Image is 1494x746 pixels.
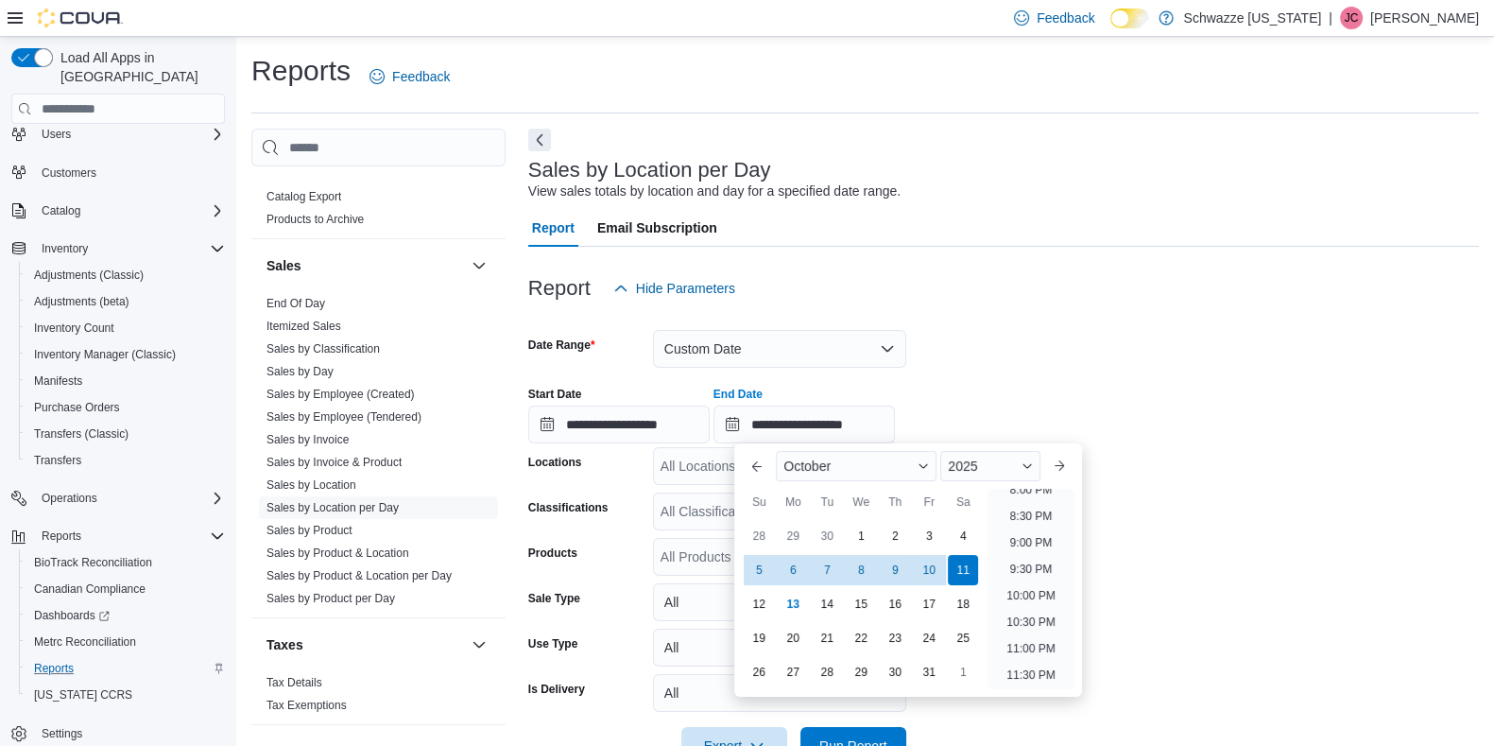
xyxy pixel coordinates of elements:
span: Tax Exemptions [266,698,347,713]
button: Hide Parameters [606,269,743,307]
span: Sales by Classification [266,341,380,356]
span: Purchase Orders [26,396,225,419]
label: Start Date [528,387,582,402]
span: Sales by Product & Location [266,546,409,561]
h1: Reports [251,52,351,90]
label: Date Range [528,338,595,353]
div: day-16 [880,589,910,619]
img: Cova [38,9,123,27]
div: day-19 [744,623,774,653]
button: Reports [4,523,232,549]
span: JC [1345,7,1359,29]
button: Taxes [266,635,464,654]
button: Operations [4,485,232,512]
button: Adjustments (beta) [19,288,232,315]
div: Button. Open the month selector. October is currently selected. [776,451,936,481]
div: Sales [251,292,506,617]
span: Hide Parameters [636,279,735,298]
div: day-5 [744,555,774,585]
span: Catalog [42,203,80,218]
a: Manifests [26,370,90,392]
span: Settings [42,726,82,741]
span: Manifests [34,373,82,389]
span: Transfers [34,453,81,468]
span: Sales by Employee (Created) [266,387,415,402]
li: 9:00 PM [1003,531,1060,554]
label: Products [528,546,577,561]
label: Classifications [528,500,609,515]
span: Load All Apps in [GEOGRAPHIC_DATA] [53,48,225,86]
span: Sales by Product [266,523,352,538]
span: Metrc Reconciliation [26,631,225,653]
h3: Sales [266,256,301,275]
span: Adjustments (Classic) [26,264,225,286]
input: Press the down key to open a popover containing a calendar. [528,406,710,443]
span: Transfers (Classic) [34,426,129,442]
div: Th [880,487,910,517]
span: Purchase Orders [34,400,120,415]
div: day-11 [948,555,978,585]
span: Inventory [34,237,225,260]
span: Customers [42,165,96,181]
div: day-18 [948,589,978,619]
label: Use Type [528,636,577,651]
span: Canadian Compliance [26,578,225,600]
span: Catalog Export [266,189,341,204]
label: Is Delivery [528,682,585,697]
span: Washington CCRS [26,684,225,706]
a: Metrc Reconciliation [26,631,144,653]
span: Transfers [26,449,225,472]
button: All [653,674,906,712]
span: 2025 [948,459,977,474]
a: Customers [34,162,104,184]
li: 11:00 PM [999,637,1062,660]
button: Sales [266,256,464,275]
span: BioTrack Reconciliation [26,551,225,574]
div: day-24 [914,623,944,653]
div: day-12 [744,589,774,619]
a: Transfers (Classic) [26,423,136,445]
div: day-1 [846,521,876,551]
a: Dashboards [19,602,232,629]
div: day-28 [812,657,842,687]
span: Settings [34,721,225,745]
div: day-27 [778,657,808,687]
a: Adjustments (beta) [26,290,137,313]
a: Sales by Product per Day [266,592,395,605]
div: day-7 [812,555,842,585]
div: Su [744,487,774,517]
span: Metrc Reconciliation [34,634,136,650]
div: day-31 [914,657,944,687]
button: Sales [468,254,490,277]
button: Metrc Reconciliation [19,629,232,655]
button: Users [4,121,232,147]
span: Feedback [1037,9,1094,27]
a: Tax Details [266,676,322,689]
button: Manifests [19,368,232,394]
a: Sales by Day [266,365,334,378]
div: day-29 [846,657,876,687]
ul: Time [987,489,1073,689]
input: Dark Mode [1110,9,1150,28]
span: Tax Details [266,675,322,690]
a: Inventory Count [26,317,122,339]
span: Dashboards [26,604,225,627]
span: Sales by Product & Location per Day [266,568,452,583]
li: 8:00 PM [1003,478,1060,501]
a: Dashboards [26,604,117,627]
div: Justin Cleer [1340,7,1363,29]
button: Inventory Count [19,315,232,341]
button: [US_STATE] CCRS [19,682,232,708]
button: Inventory Manager (Classic) [19,341,232,368]
div: day-28 [744,521,774,551]
a: Sales by Product [266,524,352,537]
span: Reports [34,661,74,676]
a: Transfers [26,449,89,472]
div: day-30 [880,657,910,687]
span: Sales by Location per Day [266,500,399,515]
a: Itemized Sales [266,320,341,333]
a: Sales by Location per Day [266,501,399,514]
button: Customers [4,159,232,186]
span: Sales by Invoice & Product [266,455,402,470]
div: Tu [812,487,842,517]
